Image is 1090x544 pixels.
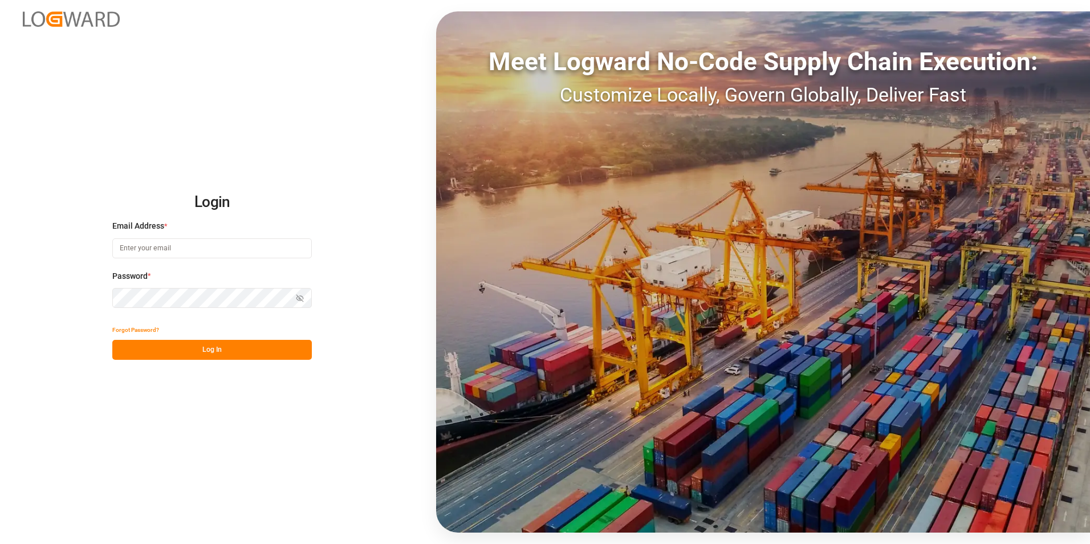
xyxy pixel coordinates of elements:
[436,80,1090,109] div: Customize Locally, Govern Globally, Deliver Fast
[112,238,312,258] input: Enter your email
[436,43,1090,80] div: Meet Logward No-Code Supply Chain Execution:
[23,11,120,27] img: Logward_new_orange.png
[112,184,312,221] h2: Login
[112,320,159,340] button: Forgot Password?
[112,270,148,282] span: Password
[112,220,164,232] span: Email Address
[112,340,312,360] button: Log In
